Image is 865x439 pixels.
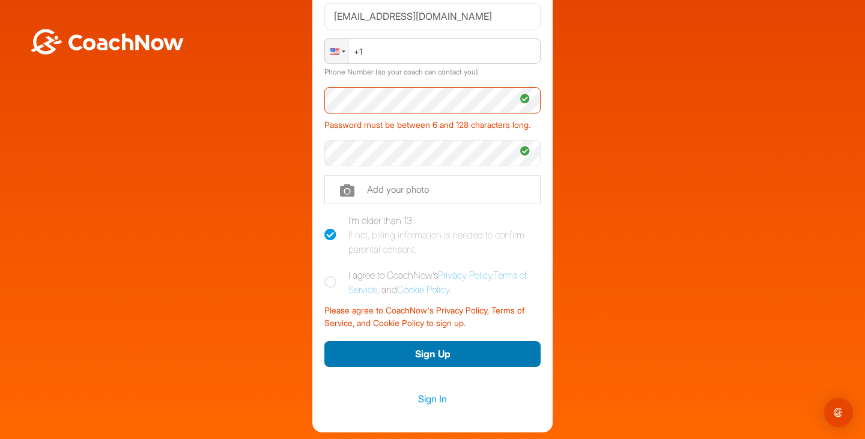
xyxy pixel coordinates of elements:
[324,3,541,29] input: Email
[397,283,449,295] a: Cookie Policy
[324,67,478,76] label: Phone Number (so your coach can contact you)
[824,398,853,427] div: Open Intercom Messenger
[324,299,541,329] div: Please agree to CoachNow's Privacy Policy, Terms of Service, and Cookie Policy to sign up.
[324,341,541,367] button: Sign Up
[324,114,541,131] div: Password must be between 6 and 128 characters long.
[324,38,541,64] input: Phone Number
[348,213,541,256] div: I'm older than 13
[324,268,541,297] label: I agree to CoachNow's , , and .
[324,391,541,407] a: Sign In
[325,39,348,63] div: United States: + 1
[438,269,492,281] a: Privacy Policy
[348,228,541,256] div: If not, billing information is needed to confirm parental consent.
[29,29,185,55] img: BwLJSsUCoWCh5upNqxVrqldRgqLPVwmV24tXu5FoVAoFEpwwqQ3VIfuoInZCoVCoTD4vwADAC3ZFMkVEQFDAAAAAElFTkSuQmCC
